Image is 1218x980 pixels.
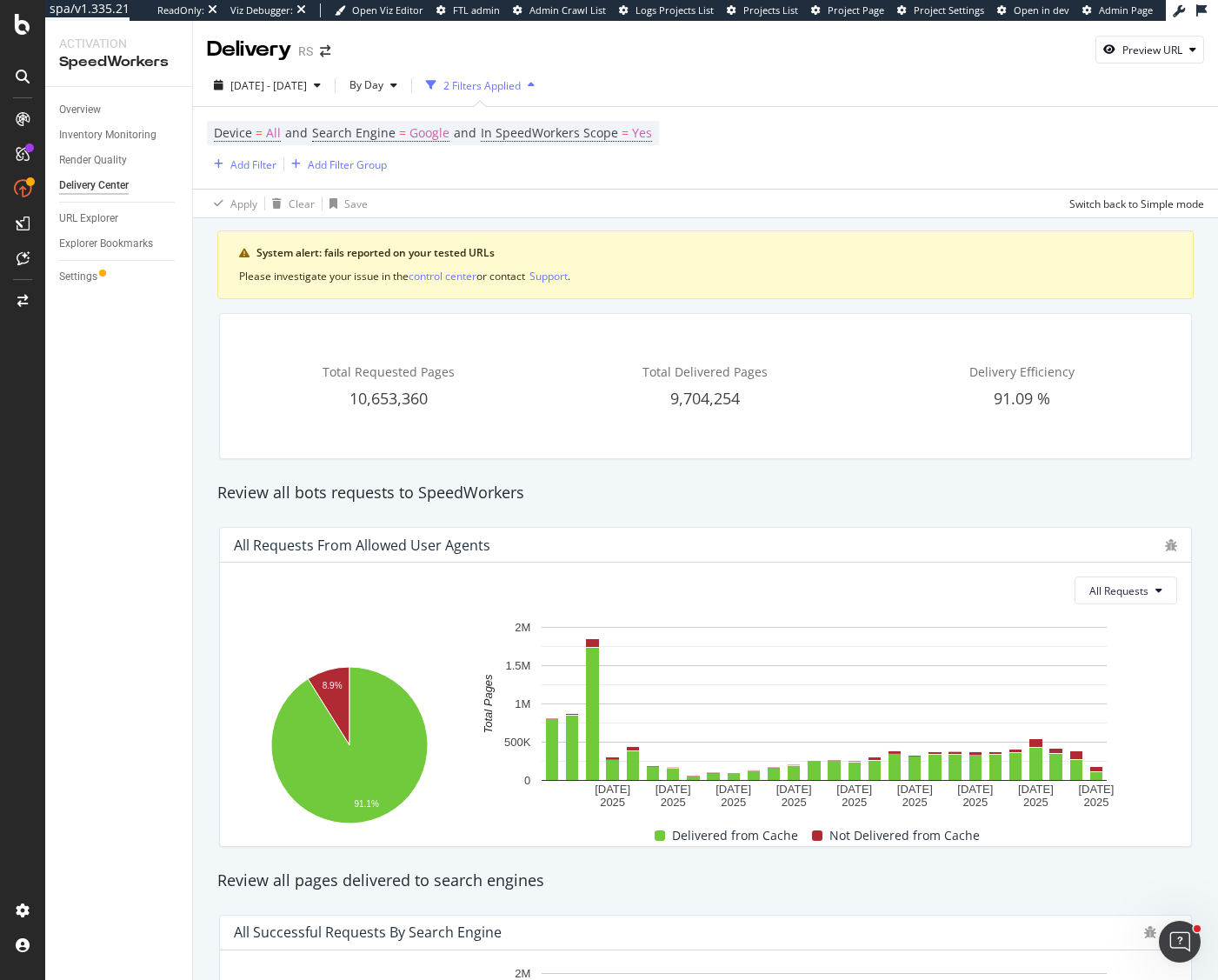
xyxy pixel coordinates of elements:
[399,124,406,141] span: =
[234,923,502,941] div: All Successful Requests by Search Engine
[661,797,686,810] text: 2025
[344,197,368,211] div: Save
[335,3,423,17] a: Open Viz Editor
[214,124,252,141] span: Device
[828,3,884,17] span: Project Page
[1084,797,1109,810] text: 2025
[1144,926,1156,938] div: bug
[230,157,276,172] div: Add Filter
[1075,577,1177,604] button: All Requests
[811,3,884,17] a: Project Page
[207,35,291,64] div: Delivery
[266,121,281,145] span: All
[409,121,449,145] span: Google
[157,3,204,17] div: ReadOnly:
[902,797,928,810] text: 2025
[504,736,531,749] text: 500K
[443,78,521,93] div: 2 Filters Applied
[59,210,118,228] div: URL Explorer
[1014,3,1069,17] span: Open in dev
[343,71,404,99] button: By Day
[234,537,490,554] div: All Requests from Allowed User Agents
[59,210,180,228] a: URL Explorer
[1122,43,1182,57] div: Preview URL
[743,3,798,17] span: Projects List
[256,124,263,141] span: =
[230,3,293,17] div: Viz Debugger:
[1082,3,1153,17] a: Admin Page
[59,101,101,119] div: Overview
[1023,797,1048,810] text: 2025
[715,783,751,796] text: [DATE]
[636,3,714,17] span: Logs Projects List
[207,71,328,99] button: [DATE] - [DATE]
[453,3,500,17] span: FTL admin
[436,3,500,17] a: FTL admin
[230,78,307,93] span: [DATE] - [DATE]
[207,154,276,175] button: Add Filter
[59,35,178,52] div: Activation
[1159,921,1201,963] iframe: Intercom live chat
[284,154,387,175] button: Add Filter Group
[454,124,476,141] span: and
[59,52,178,72] div: SpeedWorkers
[59,268,180,286] a: Settings
[265,190,315,217] button: Clear
[234,657,464,832] svg: A chart.
[482,674,495,734] text: Total Pages
[529,268,568,284] button: Support
[997,3,1069,17] a: Open in dev
[481,124,618,141] span: In SpeedWorkers Scope
[837,783,873,796] text: [DATE]
[670,388,740,409] span: 9,704,254
[506,659,531,672] text: 1.5M
[230,197,257,211] div: Apply
[842,797,868,810] text: 2025
[323,190,368,217] button: Save
[207,190,257,217] button: Apply
[513,3,606,17] a: Admin Crawl List
[285,124,308,141] span: and
[595,783,630,796] text: [DATE]
[994,388,1050,409] span: 91.09 %
[829,825,980,846] span: Not Delivered from Cache
[59,177,180,195] a: Delivery Center
[59,126,180,144] a: Inventory Monitoring
[59,177,129,195] div: Delivery Center
[471,618,1177,810] svg: A chart.
[619,3,714,17] a: Logs Projects List
[419,71,542,99] button: 2 Filters Applied
[256,245,1172,261] div: System alert: fails reported on your tested URLs
[642,363,768,380] span: Total Delivered Pages
[963,797,988,810] text: 2025
[897,783,933,796] text: [DATE]
[308,157,387,172] div: Add Filter Group
[969,363,1075,380] span: Delivery Efficiency
[1089,583,1148,598] span: All Requests
[59,268,97,286] div: Settings
[209,870,1202,892] div: Review all pages delivered to search engines
[1165,539,1177,551] div: bug
[1062,190,1204,217] button: Switch back to Simple mode
[409,269,476,283] div: control center
[600,797,625,810] text: 2025
[1069,197,1204,211] div: Switch back to Simple mode
[59,151,180,170] a: Render Quality
[209,482,1202,504] div: Review all bots requests to SpeedWorkers
[672,825,798,846] span: Delivered from Cache
[721,797,746,810] text: 2025
[1099,3,1153,17] span: Admin Page
[409,268,476,284] button: control center
[632,121,652,145] span: Yes
[59,235,153,253] div: Explorer Bookmarks
[727,3,798,17] a: Projects List
[352,3,423,17] span: Open Viz Editor
[516,697,531,710] text: 1M
[1018,783,1054,796] text: [DATE]
[782,797,807,810] text: 2025
[622,124,629,141] span: =
[516,967,531,980] text: 2M
[217,230,1194,299] div: warning banner
[1079,783,1115,796] text: [DATE]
